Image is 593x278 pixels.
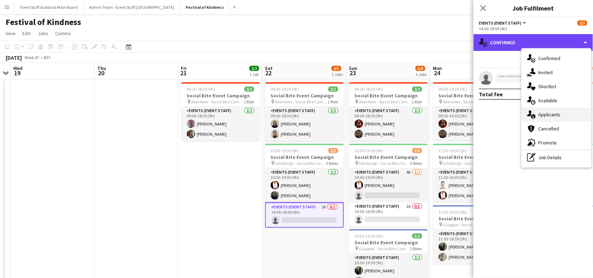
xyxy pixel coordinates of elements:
span: 10:30-19:30 (9h) [355,148,383,153]
span: 24 [432,69,442,77]
h3: Social Bite Event Campaign [349,92,428,99]
span: Aberdeen - Social Bite Campaign [275,99,328,104]
div: 1 Job [250,72,259,77]
span: 2 Roles [410,161,422,166]
span: 1 Role [412,99,422,104]
span: Available [539,97,558,104]
div: [DATE] [6,54,22,61]
span: Week 47 [23,55,41,60]
span: Thu [97,65,106,71]
app-card-role: Events (Event Staff)2A0/114:00-18:00 (4h) [265,202,344,228]
span: 09:30-18:30 (9h) [271,86,299,92]
span: 2/2 [249,66,259,71]
span: Edit [22,30,31,37]
span: 3/3 [412,233,422,239]
app-card-role: Events (Event Staff)2/209:30-18:30 (9h)[PERSON_NAME][PERSON_NAME] [349,107,428,141]
div: 2 Jobs [332,72,343,77]
a: Jobs [35,29,51,38]
span: 23 [348,69,358,77]
button: Festival of Kindness [180,0,230,14]
span: 1/3 [412,148,422,153]
span: 11:30-16:30 (5h) [439,209,467,215]
button: Event Staff Scotland Main Board [14,0,84,14]
span: 1 Role [244,99,254,104]
span: 09:30-14:30 (5h) [439,86,467,92]
app-card-role: Events (Event Staff)2/209:30-14:30 (5h)[PERSON_NAME][PERSON_NAME] [433,107,512,141]
span: Wed [13,65,22,71]
span: Cancelled [539,125,559,132]
app-job-card: 10:30-19:30 (9h)1/3Social Bite Event Campaign Edinburgh - Social Bite Campaign2 RolesEvents (Even... [349,144,428,226]
span: Aberdeen - Social Bite Campaign [443,99,496,104]
app-job-card: 09:30-18:30 (9h)2/2Social Bite Event Campaign Aberdeen - Social Bite Campaign1 RoleEvents (Event ... [349,82,428,141]
h1: Festival of Kindness [6,17,81,27]
span: Sat [265,65,273,71]
app-card-role: Events (Event Staff)2/211:30-16:30 (5h)[PERSON_NAME][PERSON_NAME] [433,230,512,264]
span: 09:30-18:30 (9h) [187,86,215,92]
span: Invited [539,69,553,76]
span: 4/5 [332,66,341,71]
app-job-card: 11:30-16:30 (5h)2/2Social Bite Event Campaign Edinburgh - Social Bite Campaign1 RoleEvents (Event... [433,144,512,202]
div: Total fee [479,91,503,98]
span: 1 Role [328,99,338,104]
span: 10:30-19:30 (9h) [271,148,299,153]
span: 11:30-16:30 (5h) [439,148,467,153]
span: 20 [96,69,106,77]
span: 2/3 [578,20,587,26]
span: 19 [12,69,22,77]
span: 09:30-18:30 (9h) [355,86,383,92]
span: Events (Event Staff) [479,20,522,26]
h3: Social Bite Event Campaign [433,154,512,160]
span: Aberdeen - Social Bite Campaign [191,99,244,104]
span: 2/3 [328,148,338,153]
app-card-role: Events (Event Staff)2/209:30-18:30 (9h)[PERSON_NAME][PERSON_NAME] [181,107,260,141]
span: Jobs [38,30,48,37]
div: 3 Jobs [416,72,427,77]
span: Fri [181,65,187,71]
app-card-role: Events (Event Staff)2/210:30-19:30 (9h)[PERSON_NAME][PERSON_NAME] [265,168,344,202]
span: 2 Roles [326,161,338,166]
span: Confirmed [539,55,561,62]
app-job-card: 09:30-18:30 (9h)2/2Social Bite Event Campaign Aberdeen - Social Bite Campaign1 RoleEvents (Event ... [181,82,260,141]
a: Edit [20,29,33,38]
span: Promote [539,140,557,146]
app-job-card: 10:30-19:30 (9h)2/3Social Bite Event Campaign Edinburgh - Social Bite Campaign2 RolesEvents (Even... [265,144,344,228]
span: Edinburgh - Social Bite Campaign [359,161,410,166]
span: Edinburgh - Social Bite Campaign [443,161,496,166]
div: BST [44,55,51,60]
span: Edinburgh - Social Bite Campaign [275,161,326,166]
span: 2/2 [412,86,422,92]
h3: Job Fulfilment [474,4,593,13]
h3: Social Bite Event Campaign [349,154,428,160]
span: 2 Roles [410,246,422,251]
h3: Social Bite Event Campaign [265,92,344,99]
span: 21 [180,69,187,77]
app-job-card: 09:30-18:30 (9h)2/2Social Bite Event Campaign Aberdeen - Social Bite Campaign1 RoleEvents (Event ... [265,82,344,141]
span: 2/2 [328,86,338,92]
span: 6/8 [416,66,425,71]
div: Confirmed [474,34,593,51]
span: Mon [433,65,442,71]
app-card-role: Events (Event Staff)4A1/210:30-19:30 (9h)[PERSON_NAME] [349,168,428,202]
span: 10:30-19:30 (9h) [355,233,383,239]
span: 22 [264,69,273,77]
a: View [3,29,18,38]
app-card-role: Events (Event Staff)2/209:30-18:30 (9h)[PERSON_NAME][PERSON_NAME] [265,107,344,141]
span: Sun [349,65,358,71]
h3: Social Bite Event Campaign [265,154,344,160]
app-job-card: 11:30-16:30 (5h)2/2Social Bite Event Campaign Glasgow - Social Bite Campaign1 RoleEvents (Event S... [433,205,512,264]
span: Glasgow - Social Bite Campaign [443,222,496,227]
span: Applicants [539,111,561,118]
button: Events (Event Staff) [479,20,527,26]
app-job-card: 09:30-14:30 (5h)2/2Social Bite Event Campaign Aberdeen - Social Bite Campaign1 RoleEvents (Event ... [433,82,512,141]
h3: Social Bite Event Campaign [181,92,260,99]
button: Admin Team - Event Staff [GEOGRAPHIC_DATA] [84,0,180,14]
span: View [6,30,15,37]
div: 14:00-18:00 (4h) [479,26,587,31]
span: Comms [55,30,71,37]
